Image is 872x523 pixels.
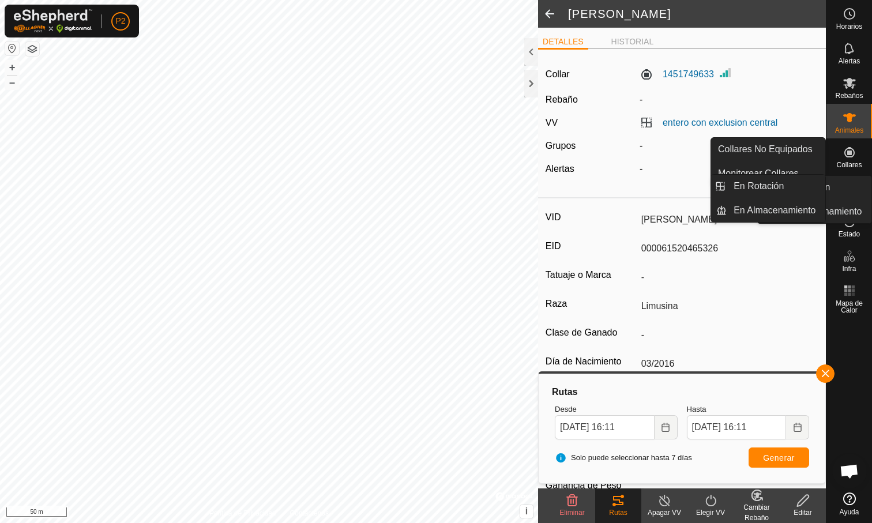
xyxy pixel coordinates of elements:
span: Animales [835,127,863,134]
label: Día de Nacimiento [546,354,637,369]
label: Grupos [546,141,576,150]
button: – [5,76,19,89]
label: Tatuaje o Marca [546,268,637,283]
span: Collares No Equipados [718,142,813,156]
span: Collares [836,161,862,168]
span: i [525,506,528,516]
span: Estado [839,231,860,238]
button: i [520,505,533,518]
div: Rutas [550,385,814,399]
span: Monitorear Collares [718,167,799,180]
span: - [640,95,642,104]
img: Intensidad de Señal [719,66,732,80]
div: Editar [780,507,826,518]
a: Ayuda [826,488,872,520]
label: VV [546,118,558,127]
span: En Almacenamiento [734,204,815,217]
label: Collar [546,67,570,81]
span: Ayuda [840,509,859,516]
div: Apagar VV [641,507,687,518]
div: Elegir VV [687,507,734,518]
div: Chat abierto [832,454,867,488]
span: P2 [115,15,125,27]
div: - [635,139,823,153]
li: HISTORIAL [607,36,659,48]
a: En Rotación [727,175,825,198]
h2: [PERSON_NAME] [568,7,826,21]
button: Capas del Mapa [25,42,39,56]
button: Choose Date [786,415,809,439]
button: + [5,61,19,74]
span: Horarios [836,23,862,30]
span: Eliminar [559,509,584,517]
a: Monitorear Collares [711,162,825,185]
span: Solo puede seleccionar hasta 7 días [555,452,692,464]
a: Política de Privacidad [209,508,276,518]
li: En Rotación [711,175,825,198]
label: 1451749633 [640,67,714,81]
span: Generar [763,453,795,462]
a: entero con exclusion central [663,118,777,127]
span: Rebaños [835,92,863,99]
label: Desde [555,404,677,415]
label: Hasta [687,404,809,415]
span: Mapa de Calor [829,300,869,314]
a: En Almacenamiento [727,199,825,222]
li: DETALLES [538,36,588,50]
a: Collares No Equipados [711,138,825,161]
span: Infra [842,265,856,272]
label: Alertas [546,164,574,174]
button: Generar [749,447,809,468]
img: Logo Gallagher [14,9,92,33]
a: Contáctenos [290,508,329,518]
div: - [635,162,823,176]
span: En Almacenamiento [780,205,862,219]
label: Raza [546,296,637,311]
button: Restablecer Mapa [5,42,19,55]
button: Choose Date [655,415,678,439]
label: Clase de Ganado [546,325,637,340]
span: Alertas [839,58,860,65]
span: En Rotación [734,179,784,193]
label: Rebaño [546,95,578,104]
label: VID [546,210,637,225]
div: Rutas [595,507,641,518]
div: Cambiar Rebaño [734,502,780,523]
label: EID [546,239,637,254]
li: En Almacenamiento [711,199,825,222]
